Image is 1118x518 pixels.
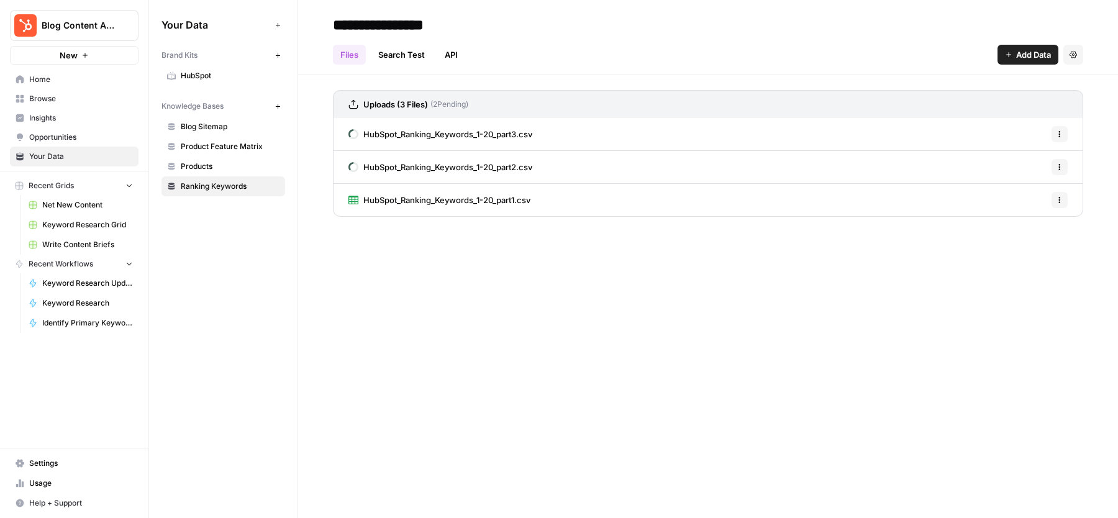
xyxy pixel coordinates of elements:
[348,184,530,216] a: HubSpot_Ranking_Keywords_1-20_part1.csv
[14,14,37,37] img: Blog Content Action Plan Logo
[161,50,198,61] span: Brand Kits
[10,255,139,273] button: Recent Workflows
[363,161,532,173] span: HubSpot_Ranking_Keywords_1-20_part2.csv
[29,258,93,270] span: Recent Workflows
[428,99,468,110] span: ( 2 Pending)
[181,181,279,192] span: Ranking Keywords
[10,493,139,513] button: Help + Support
[10,46,139,65] button: New
[29,74,133,85] span: Home
[363,128,532,140] span: HubSpot_Ranking_Keywords_1-20_part3.csv
[181,70,279,81] span: HubSpot
[42,317,133,329] span: Identify Primary Keyword from Page
[42,19,117,32] span: Blog Content Action Plan
[29,478,133,489] span: Usage
[29,180,74,191] span: Recent Grids
[161,137,285,157] a: Product Feature Matrix
[348,118,532,150] a: HubSpot_Ranking_Keywords_1-20_part3.csv
[29,498,133,509] span: Help + Support
[161,176,285,196] a: Ranking Keywords
[348,91,468,118] a: Uploads (3 Files)(2Pending)
[363,194,530,206] span: HubSpot_Ranking_Keywords_1-20_part1.csv
[42,239,133,250] span: Write Content Briefs
[23,195,139,215] a: Net New Content
[161,117,285,137] a: Blog Sitemap
[29,458,133,469] span: Settings
[10,147,139,166] a: Your Data
[161,101,224,112] span: Knowledge Bases
[42,278,133,289] span: Keyword Research Update
[161,157,285,176] a: Products
[333,45,366,65] a: Files
[23,293,139,313] a: Keyword Research
[23,313,139,333] a: Identify Primary Keyword from Page
[998,45,1058,65] button: Add Data
[10,453,139,473] a: Settings
[10,70,139,89] a: Home
[42,298,133,309] span: Keyword Research
[10,176,139,195] button: Recent Grids
[23,235,139,255] a: Write Content Briefs
[10,473,139,493] a: Usage
[437,45,465,65] a: API
[181,141,279,152] span: Product Feature Matrix
[181,121,279,132] span: Blog Sitemap
[10,127,139,147] a: Opportunities
[161,17,270,32] span: Your Data
[23,273,139,293] a: Keyword Research Update
[42,219,133,230] span: Keyword Research Grid
[363,98,428,111] h3: Uploads (3 Files)
[10,108,139,128] a: Insights
[23,215,139,235] a: Keyword Research Grid
[1016,48,1051,61] span: Add Data
[10,89,139,109] a: Browse
[29,93,133,104] span: Browse
[371,45,432,65] a: Search Test
[29,151,133,162] span: Your Data
[29,132,133,143] span: Opportunities
[29,112,133,124] span: Insights
[42,199,133,211] span: Net New Content
[181,161,279,172] span: Products
[60,49,78,61] span: New
[10,10,139,41] button: Workspace: Blog Content Action Plan
[161,66,285,86] a: HubSpot
[348,151,532,183] a: HubSpot_Ranking_Keywords_1-20_part2.csv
